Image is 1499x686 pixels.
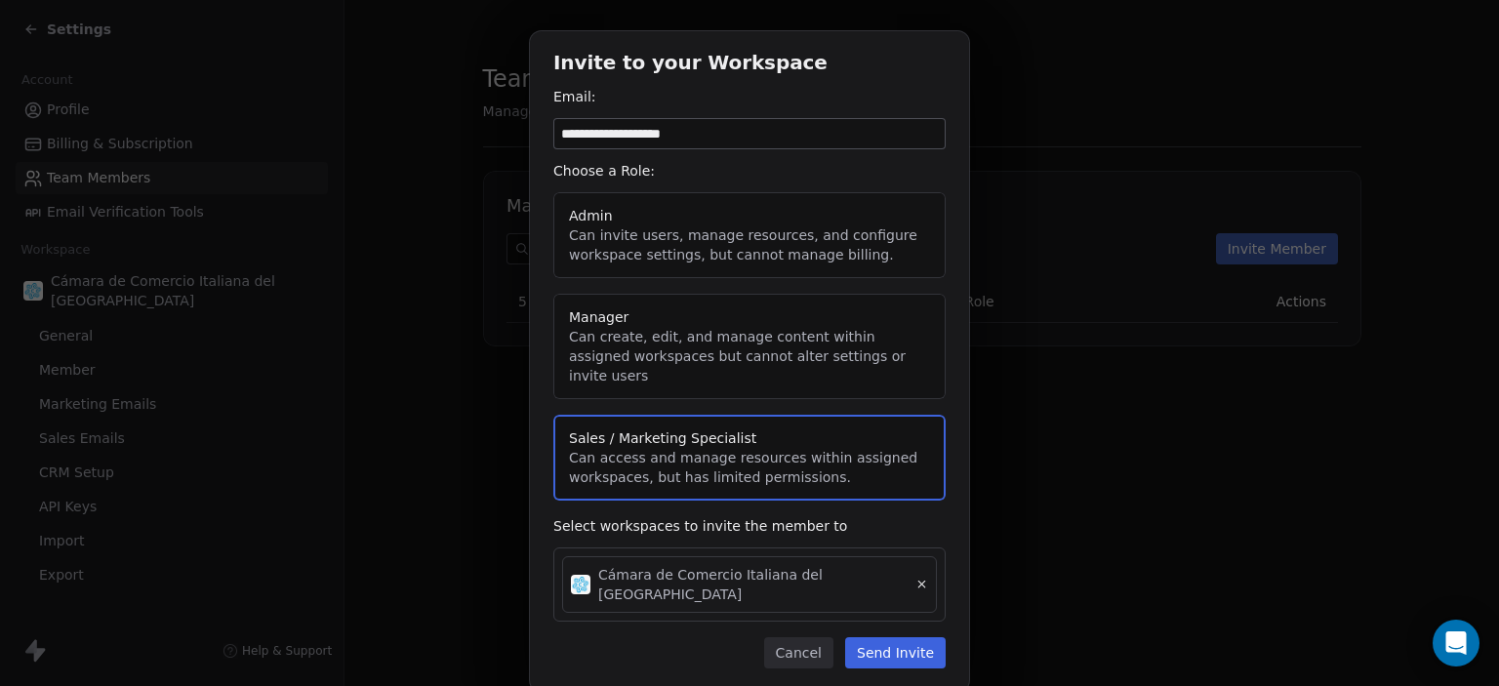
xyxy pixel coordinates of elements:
[571,575,590,594] img: WhatsApp%20Image%202021-08-27%20at%2009.37.39.png
[553,87,946,106] div: Email:
[845,637,946,668] button: Send Invite
[553,516,946,536] div: Select workspaces to invite the member to
[764,637,833,668] button: Cancel
[598,565,908,604] span: Cámara de Comercio Italiana del [GEOGRAPHIC_DATA]
[553,55,946,75] h1: Invite to your Workspace
[553,161,946,181] div: Choose a Role:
